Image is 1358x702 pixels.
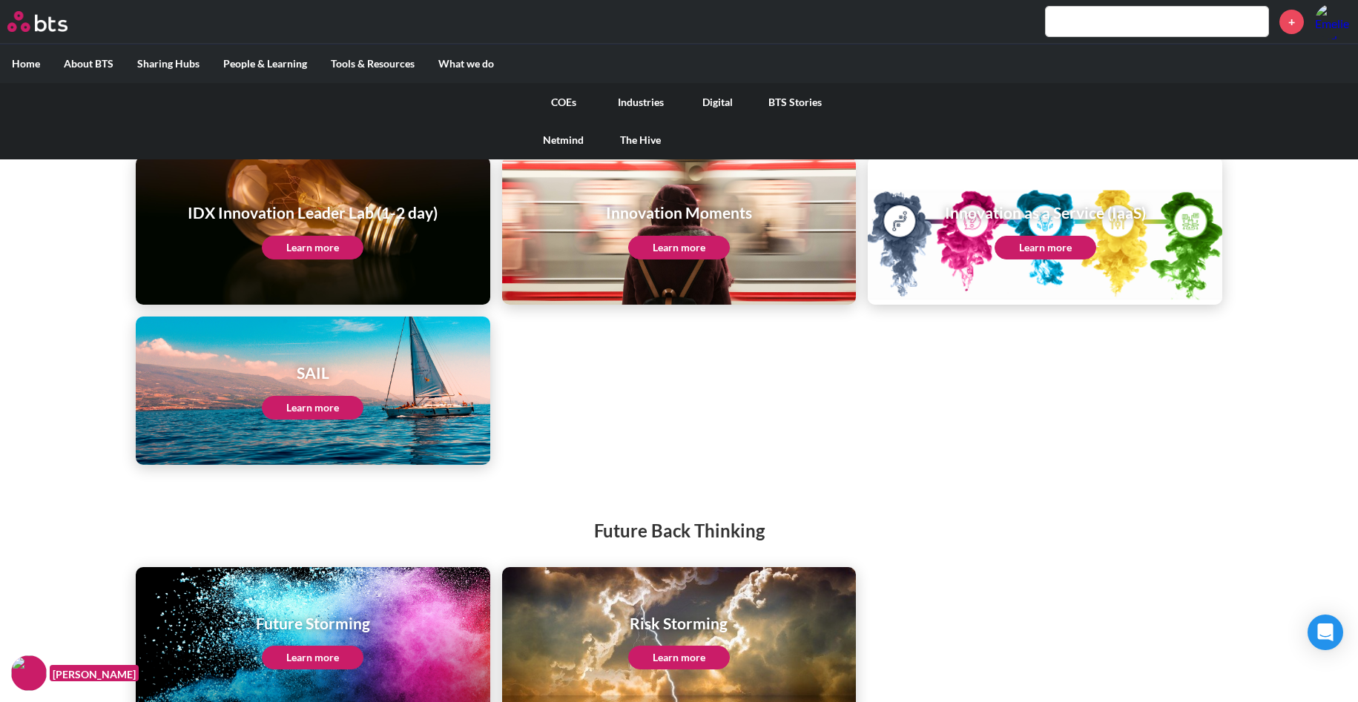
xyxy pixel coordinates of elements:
[945,202,1146,223] h1: Innovation as a Service (IaaS)
[1315,4,1351,39] img: Emelie Linden
[7,11,95,32] a: Go home
[426,44,506,83] label: What we do
[1279,10,1304,34] a: +
[211,44,319,83] label: People & Learning
[125,44,211,83] label: Sharing Hubs
[262,236,363,259] a: Learn more
[319,44,426,83] label: Tools & Resources
[262,646,363,669] a: Learn more
[628,646,730,669] a: Learn more
[606,202,752,223] h1: Innovation Moments
[262,362,363,383] h1: SAIL
[256,612,370,634] h1: Future Storming
[628,612,730,634] h1: Risk Storming
[11,655,47,691] img: F
[52,44,125,83] label: About BTS
[50,665,139,682] figcaption: [PERSON_NAME]
[188,202,438,223] h1: IDX Innovation Leader Lab (1-2 day)
[7,11,67,32] img: BTS Logo
[262,396,363,420] a: Learn more
[1315,4,1351,39] a: Profile
[628,236,730,259] a: Learn more
[995,236,1096,259] a: Learn more
[1308,615,1343,650] div: Open Intercom Messenger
